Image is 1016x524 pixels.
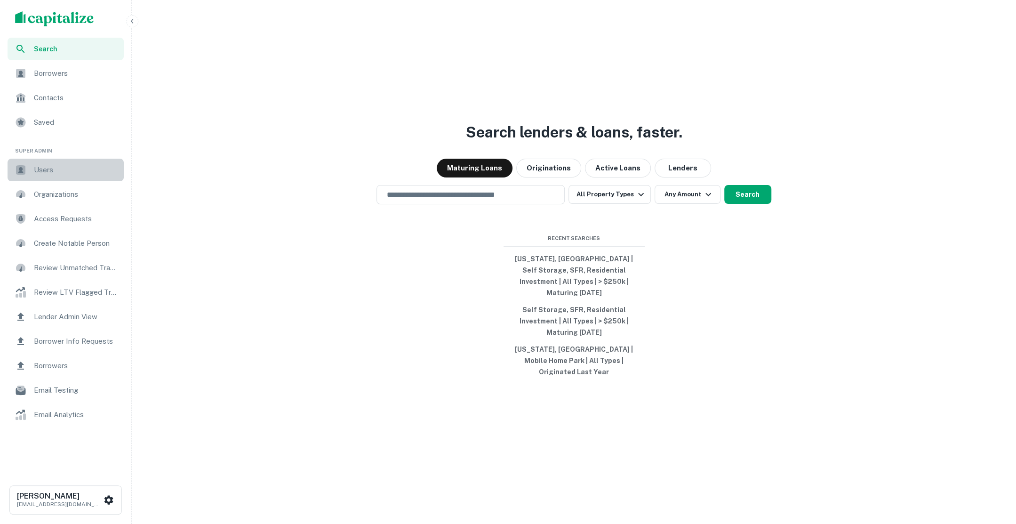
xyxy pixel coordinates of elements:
a: Email Analytics [8,403,124,426]
a: Access Requests [8,208,124,230]
button: Maturing Loans [437,159,512,177]
button: All Property Types [568,185,650,204]
span: Search [34,44,118,54]
span: Review LTV Flagged Transactions [34,287,118,298]
li: Super Admin [8,136,124,159]
button: Self Storage, SFR, Residential Investment | All Types | > $250k | Maturing [DATE] [504,301,645,341]
iframe: Chat Widget [969,449,1016,494]
a: Borrower Info Requests [8,330,124,353]
a: Email Testing [8,379,124,402]
button: Lenders [655,159,711,177]
span: Email Analytics [34,409,118,420]
img: capitalize-logo.png [15,11,94,26]
span: Saved [34,117,118,128]
span: Organizations [34,189,118,200]
a: Borrowers [8,355,124,377]
a: Lender Admin View [8,306,124,328]
span: Review Unmatched Transactions [34,262,118,274]
button: [US_STATE], [GEOGRAPHIC_DATA] | Self Storage, SFR, Residential Investment | All Types | > $250k |... [504,250,645,301]
span: Borrowers [34,360,118,371]
span: Borrower Info Requests [34,336,118,347]
span: Recent Searches [504,234,645,242]
button: Search [724,185,771,204]
button: [US_STATE], [GEOGRAPHIC_DATA] | Mobile Home Park | All Types | Originated Last Year [504,341,645,380]
span: Email Testing [34,385,118,396]
a: Review LTV Flagged Transactions [8,281,124,304]
span: Create Notable Person [34,238,118,249]
a: Saved [8,111,124,134]
button: Active Loans [585,159,651,177]
span: Users [34,164,118,176]
p: [EMAIL_ADDRESS][DOMAIN_NAME] [17,500,102,508]
a: Create Notable Person [8,232,124,255]
h6: [PERSON_NAME] [17,492,102,500]
a: Users [8,159,124,181]
a: Organizations [8,183,124,206]
a: Review Unmatched Transactions [8,257,124,279]
span: Borrowers [34,68,118,79]
a: Borrowers [8,62,124,85]
button: Any Amount [655,185,720,204]
span: Access Requests [34,213,118,225]
a: Search [8,38,124,60]
button: [PERSON_NAME][EMAIL_ADDRESS][DOMAIN_NAME] [9,485,122,515]
a: Contacts [8,87,124,109]
span: Lender Admin View [34,311,118,322]
h3: Search lenders & loans, faster. [466,121,682,144]
button: Originations [516,159,581,177]
span: Contacts [34,92,118,104]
